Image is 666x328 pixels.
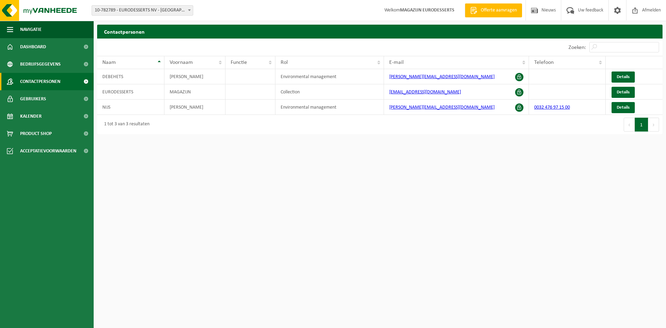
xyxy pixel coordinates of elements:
[97,100,164,115] td: NIJS
[465,3,522,17] a: Offerte aanvragen
[20,125,52,142] span: Product Shop
[92,6,193,15] span: 10-782789 - EURODESSERTS NV - BERINGEN
[617,90,630,94] span: Details
[389,60,404,65] span: E-mail
[92,5,193,16] span: 10-782789 - EURODESSERTS NV - BERINGEN
[20,73,60,90] span: Contactpersonen
[569,45,586,50] label: Zoeken:
[648,118,659,132] button: Next
[389,90,461,95] a: [EMAIL_ADDRESS][DOMAIN_NAME]
[102,60,116,65] span: Naam
[624,118,635,132] button: Previous
[20,142,76,160] span: Acceptatievoorwaarden
[389,105,495,110] a: [PERSON_NAME][EMAIL_ADDRESS][DOMAIN_NAME]
[97,69,164,84] td: DEBEHETS
[617,75,630,79] span: Details
[101,118,150,131] div: 1 tot 3 van 3 resultaten
[97,84,164,100] td: EURODESSERTS
[20,38,46,56] span: Dashboard
[534,105,570,110] a: 0032 476 97 15 00
[164,84,225,100] td: MAGAZIJN
[400,8,454,13] strong: MAGAZIJN EURODESSERTS
[612,102,635,113] a: Details
[164,69,225,84] td: [PERSON_NAME]
[612,87,635,98] a: Details
[635,118,648,132] button: 1
[389,74,495,79] a: [PERSON_NAME][EMAIL_ADDRESS][DOMAIN_NAME]
[534,60,554,65] span: Telefoon
[281,60,288,65] span: Rol
[275,100,384,115] td: Environmental management
[20,56,61,73] span: Bedrijfsgegevens
[612,72,635,83] a: Details
[20,108,42,125] span: Kalender
[617,105,630,110] span: Details
[20,90,46,108] span: Gebruikers
[231,60,247,65] span: Functie
[170,60,193,65] span: Voornaam
[164,100,225,115] td: [PERSON_NAME]
[275,84,384,100] td: Collection
[275,69,384,84] td: Environmental management
[97,25,663,38] h2: Contactpersonen
[20,21,42,38] span: Navigatie
[479,7,519,14] span: Offerte aanvragen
